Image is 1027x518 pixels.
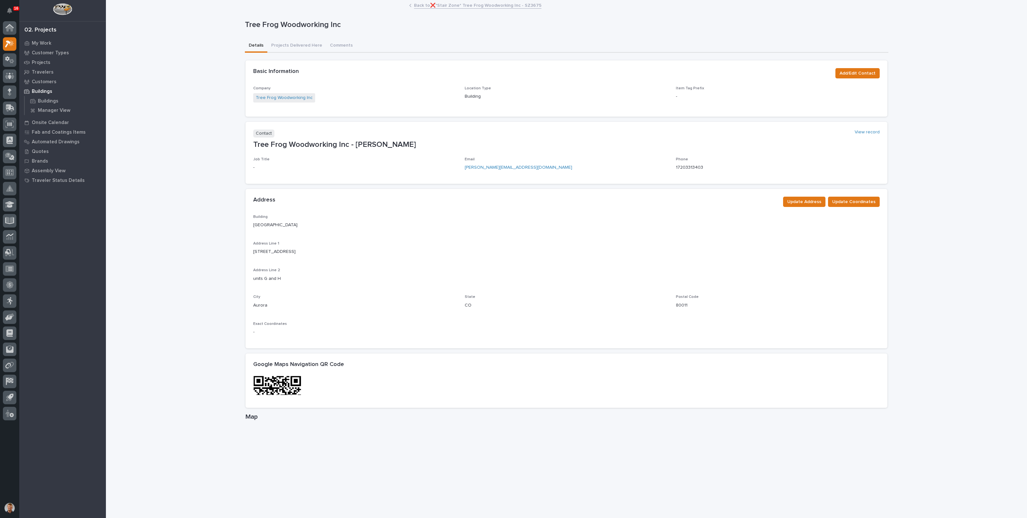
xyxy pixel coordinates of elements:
span: Add/Edit Contact [840,69,876,77]
p: My Work [32,40,51,46]
div: Notifications16 [8,8,16,18]
a: Projects [19,58,106,67]
p: [GEOGRAPHIC_DATA] [253,222,298,228]
h2: Address [253,197,275,204]
button: Update Coordinates [828,197,880,207]
p: Automated Drawings [32,139,80,145]
span: Update Address [787,198,821,206]
a: Tree Frog Woodworking Inc [256,94,313,101]
img: Workspace Logo [53,3,72,15]
p: Tree Frog Woodworking Inc [245,20,886,30]
a: 17203313403 [676,165,703,170]
a: Buildings [25,96,106,105]
a: Customers [19,77,106,86]
p: Quotes [32,149,49,155]
p: Onsite Calendar [32,120,69,126]
span: Exact Coordinates [253,322,287,326]
span: Email [465,157,475,161]
a: Traveler Status Details [19,175,106,185]
span: City [253,295,260,299]
span: State [465,295,475,299]
span: Address Line 2 [253,268,280,272]
button: Update Address [783,197,825,207]
a: Brands [19,156,106,166]
p: Traveler Status Details [32,178,85,183]
button: Add/Edit Contact [835,68,880,78]
p: CO [465,302,471,309]
h2: Basic Information [253,68,299,75]
span: Phone [676,157,688,161]
span: Job Title [253,157,270,161]
p: Projects [32,60,50,66]
a: Automated Drawings [19,137,106,147]
p: Buildings [32,89,52,94]
p: Customers [32,79,56,85]
p: - [676,93,880,100]
span: Postal Code [676,295,699,299]
button: Comments [326,39,357,53]
p: Aurora [253,302,267,309]
p: - [253,329,255,335]
p: Manager View [38,108,70,113]
button: Projects Delivered Here [267,39,326,53]
p: [STREET_ADDRESS] [253,248,296,255]
a: Assembly View [19,166,106,175]
a: Buildings [19,86,106,96]
a: Customer Types [19,48,106,58]
p: Customer Types [32,50,69,56]
button: users-avatar [3,501,16,515]
span: Building [253,215,268,219]
a: My Work [19,38,106,48]
button: Details [245,39,267,53]
h2: Google Maps Navigation QR Code [253,361,344,368]
a: [PERSON_NAME][EMAIL_ADDRESS][DOMAIN_NAME] [465,165,572,170]
p: Buildings [38,98,58,104]
p: 80011 [676,302,687,309]
p: Brands [32,158,48,164]
a: Back to❌*Stair Zone* Tree Frog Woodworking Inc - SZ3675 [414,1,541,9]
p: Fab and Coatings Items [32,129,86,135]
div: 02. Projects [24,27,56,34]
a: Onsite Calendar [19,118,106,127]
p: - [253,164,457,171]
p: Tree Frog Woodworking Inc - [PERSON_NAME] [253,140,880,149]
a: Quotes [19,147,106,156]
p: Contact [253,129,274,138]
p: units G and H [253,275,281,282]
p: Assembly View [32,168,65,174]
p: Travelers [32,69,54,75]
a: Travelers [19,67,106,77]
span: Company [253,86,271,90]
a: Manager View [25,106,106,115]
p: Building [465,93,669,100]
span: Item Tag Prefix [676,86,704,90]
p: 16 [14,6,18,11]
a: Fab and Coatings Items [19,127,106,137]
span: Location Type [465,86,491,90]
a: View record [855,129,880,135]
span: Update Coordinates [832,198,876,206]
h1: Map [246,413,887,421]
button: Notifications [3,4,16,17]
span: Address Line 1 [253,242,279,246]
